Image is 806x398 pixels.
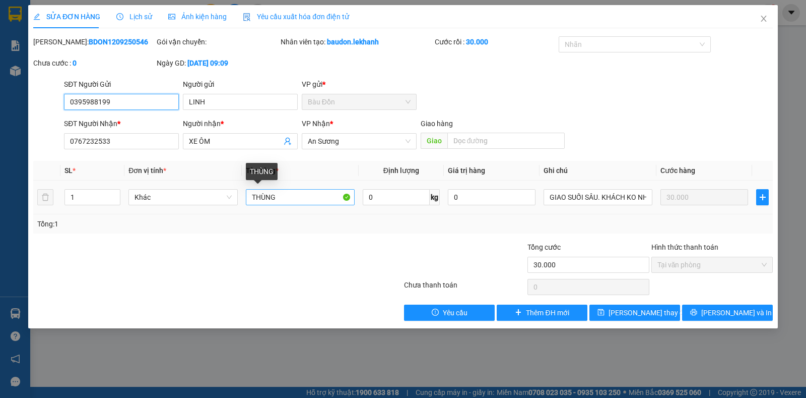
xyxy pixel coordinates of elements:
[443,307,467,318] span: Yêu cầu
[9,9,111,33] div: BX [GEOGRAPHIC_DATA]
[135,190,231,205] span: Khác
[701,307,772,318] span: [PERSON_NAME] và In
[246,189,355,205] input: VD: Bàn, Ghế
[327,38,379,46] b: baudon.lekhanh
[308,94,411,109] span: Bàu Đồn
[9,10,24,20] span: Gửi:
[33,36,155,47] div: [PERSON_NAME]:
[118,21,205,33] div: TUẤN
[651,243,718,251] label: Hình thức thanh toán
[447,133,565,149] input: Dọc đường
[118,9,205,21] div: An Sương
[8,66,23,77] span: CR :
[157,58,278,69] div: Ngày GD:
[589,305,680,321] button: save[PERSON_NAME] thay đổi
[8,65,112,77] div: 40.000
[383,166,419,175] span: Định lượng
[243,13,349,21] span: Yêu cầu xuất hóa đơn điện tử
[756,189,769,205] button: plus
[690,309,697,317] span: printer
[757,193,768,201] span: plus
[9,45,111,59] div: 0985727336
[157,36,278,47] div: Gói vận chuyển:
[404,305,495,321] button: exclamation-circleYêu cầu
[302,79,417,90] div: VP gửi
[64,118,179,129] div: SĐT Người Nhận
[466,38,488,46] b: 30.000
[432,309,439,317] span: exclamation-circle
[37,218,312,230] div: Tổng: 1
[73,59,77,67] b: 0
[421,133,447,149] span: Giao
[33,13,100,21] span: SỬA ĐƠN HÀNG
[116,13,152,21] span: Lịch sử
[281,36,433,47] div: Nhân viên tạo:
[246,166,279,175] span: Tên hàng
[302,120,330,128] span: VP Nhận
[116,13,123,20] span: clock-circle
[544,189,652,205] input: Ghi Chú
[168,13,227,21] span: Ảnh kiện hàng
[243,13,251,21] img: icon
[118,33,205,47] div: 0886666299
[597,309,604,317] span: save
[183,79,298,90] div: Người gửi
[430,189,440,205] span: kg
[246,163,278,180] div: THÙNG
[89,38,148,46] b: BDON1209250546
[308,134,411,149] span: An Sương
[64,79,179,90] div: SĐT Người Gửi
[540,161,656,181] th: Ghi chú
[435,36,556,47] div: Cước rồi :
[64,166,73,175] span: SL
[33,58,155,69] div: Chưa cước :
[33,13,40,20] span: edit
[37,189,53,205] button: delete
[168,13,175,20] span: picture
[128,166,166,175] span: Đơn vị tính
[515,309,522,317] span: plus
[527,243,561,251] span: Tổng cước
[660,166,695,175] span: Cước hàng
[657,257,767,272] span: Tại văn phòng
[750,5,778,33] button: Close
[421,120,453,128] span: Giao hàng
[187,59,228,67] b: [DATE] 09:09
[403,279,526,297] div: Chưa thanh toán
[118,10,142,20] span: Nhận:
[526,307,569,318] span: Thêm ĐH mới
[760,15,768,23] span: close
[284,137,292,145] span: user-add
[660,189,748,205] input: 0
[9,33,111,45] div: TOÀN PHÁT
[497,305,587,321] button: plusThêm ĐH mới
[183,118,298,129] div: Người nhận
[682,305,773,321] button: printer[PERSON_NAME] và In
[448,166,485,175] span: Giá trị hàng
[609,307,689,318] span: [PERSON_NAME] thay đổi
